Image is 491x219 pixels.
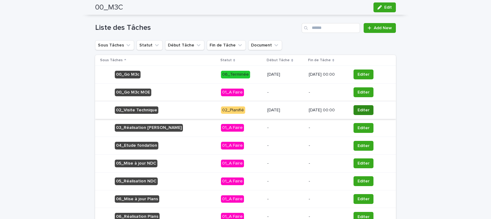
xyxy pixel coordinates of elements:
button: Editer [354,70,373,79]
div: 01_A Faire [221,142,244,149]
span: Editer [358,107,369,113]
p: [DATE] 00:00 [309,108,346,113]
h2: 00_M3C [95,3,123,12]
span: Edit [384,5,392,10]
p: - [267,125,303,130]
p: - [267,161,303,166]
button: Editer [354,141,373,151]
div: 00_Go M3c [115,71,141,78]
p: Sous Tâches [100,57,123,64]
p: - [309,143,346,148]
div: 01_A Faire [221,124,244,132]
div: 02_Planifié [221,106,245,114]
input: Search [302,23,360,33]
button: Fin de Tâche [207,40,246,50]
button: Editer [354,176,373,186]
div: 00_Go M3c MOE [115,89,151,96]
span: Editer [358,160,369,166]
button: Sous Tâches [95,40,134,50]
tr: 03_Réalisation [PERSON_NAME]01_A Faire--Editer [95,119,396,137]
button: Editer [354,105,373,115]
button: Editer [354,194,373,204]
button: Editer [354,123,373,133]
div: 01_A Faire [221,195,244,203]
a: Add New [364,23,396,33]
div: 01_A Faire [221,160,244,167]
p: - [309,90,346,95]
tr: 05_Mise à jour NDC01_A Faire--Editer [95,154,396,172]
button: Editer [354,87,373,97]
p: - [309,179,346,184]
p: - [309,125,346,130]
span: Editer [358,125,369,131]
div: 01_A Faire [221,89,244,96]
p: Début Tâche [267,57,290,64]
tr: 04_Etude fondation01_A Faire--Editer [95,137,396,155]
span: Editer [358,71,369,78]
p: - [267,197,303,202]
p: - [267,143,303,148]
div: 03_Réalisation [PERSON_NAME] [115,124,183,132]
span: Editer [358,196,369,202]
h1: Liste des Tâches [95,23,299,32]
div: 06_Terminée [221,71,250,78]
button: Début Tâche [165,40,204,50]
tr: 05_Réalisation NDC01_A Faire--Editer [95,172,396,190]
span: Editer [358,178,369,184]
p: - [309,197,346,202]
p: [DATE] [267,108,303,113]
button: Statut [137,40,163,50]
span: Editer [358,143,369,149]
button: Edit [373,2,396,12]
p: Fin de Tâche [308,57,331,64]
div: 05_Mise à jour NDC [115,160,157,167]
span: Add New [374,26,392,30]
tr: 06_Mise à jour Plans01_A Faire--Editer [95,190,396,208]
button: Document [248,40,282,50]
p: Statut [220,57,232,64]
div: 01_A Faire [221,177,244,185]
p: - [309,161,346,166]
tr: 00_Go M3c MOE01_A Faire--Editer [95,83,396,101]
div: 04_Etude fondation [115,142,158,149]
button: Editer [354,158,373,168]
p: [DATE] 00:00 [309,72,346,77]
div: 06_Mise à jour Plans [115,195,159,203]
p: - [267,179,303,184]
div: 02_Visite Technique [115,106,158,114]
tr: 02_Visite Technique02_Planifié[DATE][DATE] 00:00Editer [95,101,396,119]
span: Editer [358,89,369,95]
p: - [267,90,303,95]
div: 05_Réalisation NDC [115,177,158,185]
tr: 00_Go M3c06_Terminée[DATE][DATE] 00:00Editer [95,66,396,83]
p: [DATE] [267,72,303,77]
